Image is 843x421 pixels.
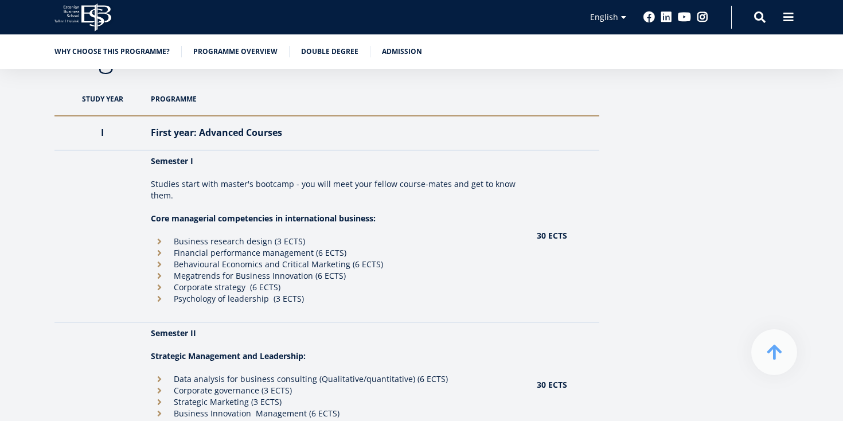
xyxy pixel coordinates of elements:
li: Psychology of leadership (3 ECTS) [151,293,525,305]
a: Linkedin [661,11,672,23]
a: Why choose this programme? [54,46,170,57]
a: Instagram [697,11,708,23]
th: I [54,116,145,150]
li: Megatrends for Business Innovation (6 ECTS) [151,270,525,282]
li: Corporate strategy (6 ECTS) [151,282,525,293]
span: MA in International Management [13,159,127,170]
input: MA in International Management [3,160,10,167]
li: Financial performance management (6 ECTS) [151,247,525,259]
strong: 30 ECTS [537,379,567,390]
strong: Strategic Management and Leadership: [151,350,306,361]
li: Behavioural Economics and Critical Marketing (6 ECTS) [151,259,525,270]
th: First year: Advanced Courses [145,116,531,150]
strong: Core managerial competencies in international business: [151,213,376,224]
li: Data analysis for business consulting (Qualitative/quantitative) (6 ECTS) [151,373,525,385]
li: Strategic Marketing (3 ECTS) [151,396,525,408]
th: STUDY YEAR [54,82,145,116]
li: Business research design (3 ECTS) [151,236,525,247]
th: PROGRAMME [145,82,531,116]
li: Business Innovation Management (6 ECTS) [151,408,525,419]
span: Last Name [272,1,309,11]
li: Corporate governance (3 ECTS) [151,385,525,396]
a: Programme overview [193,46,278,57]
h2: Programme overview [54,42,599,71]
strong: 30 ECTS [537,230,567,241]
a: Admission [382,46,422,57]
a: Double Degree [301,46,358,57]
strong: Semester I [151,155,193,166]
strong: Semester II [151,328,196,338]
a: Youtube [678,11,691,23]
a: Facebook [643,11,655,23]
p: Studies start with master's bootcamp - you will meet your fellow course-mates and get to know them. [151,178,525,201]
